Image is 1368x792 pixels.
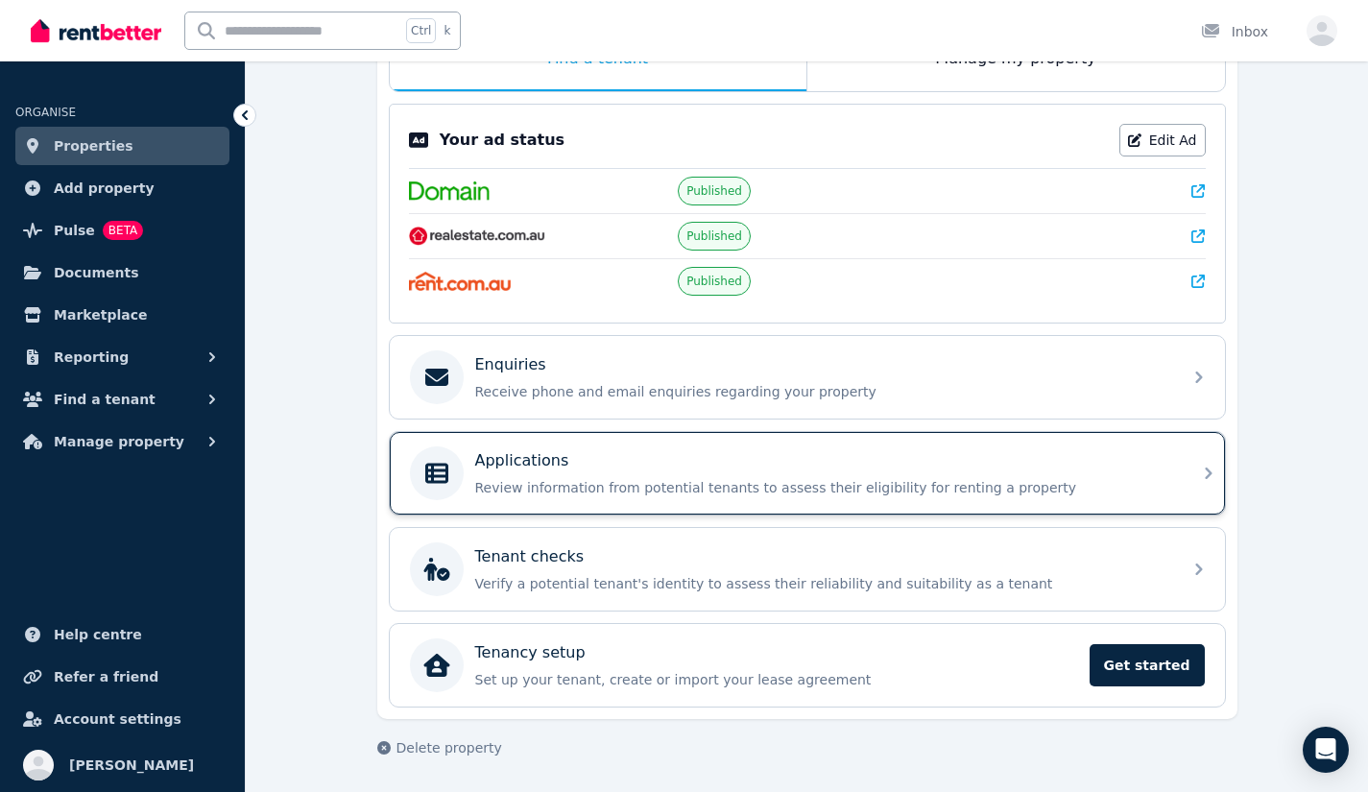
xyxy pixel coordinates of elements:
span: Add property [54,177,155,200]
img: Rent.com.au [409,272,512,291]
span: ORGANISE [15,106,76,119]
button: Manage property [15,422,229,461]
img: RentBetter [31,16,161,45]
span: k [444,23,450,38]
p: Set up your tenant, create or import your lease agreement [475,670,1078,689]
span: Published [686,183,742,199]
a: Tenancy setupSet up your tenant, create or import your lease agreementGet started [390,624,1225,707]
a: Add property [15,169,229,207]
a: ApplicationsReview information from potential tenants to assess their eligibility for renting a p... [390,432,1225,515]
span: Get started [1090,644,1205,686]
span: Help centre [54,623,142,646]
button: Reporting [15,338,229,376]
a: PulseBETA [15,211,229,250]
button: Delete property [377,738,502,757]
span: Find a tenant [54,388,156,411]
span: Documents [54,261,139,284]
img: Domain.com.au [409,181,490,201]
span: [PERSON_NAME] [69,754,194,777]
span: Refer a friend [54,665,158,688]
p: Verify a potential tenant's identity to assess their reliability and suitability as a tenant [475,574,1170,593]
span: Properties [54,134,133,157]
div: Open Intercom Messenger [1303,727,1349,773]
p: Your ad status [440,129,564,152]
span: BETA [103,221,143,240]
p: Tenancy setup [475,641,586,664]
a: Tenant checksVerify a potential tenant's identity to assess their reliability and suitability as ... [390,528,1225,611]
a: Help centre [15,615,229,654]
button: Find a tenant [15,380,229,419]
span: Manage property [54,430,184,453]
p: Applications [475,449,569,472]
p: Review information from potential tenants to assess their eligibility for renting a property [475,478,1170,497]
a: Edit Ad [1119,124,1206,156]
a: Account settings [15,700,229,738]
span: Pulse [54,219,95,242]
p: Tenant checks [475,545,585,568]
a: Documents [15,253,229,292]
p: Receive phone and email enquiries regarding your property [475,382,1170,401]
span: Published [686,228,742,244]
a: Properties [15,127,229,165]
p: Enquiries [475,353,546,376]
img: RealEstate.com.au [409,227,546,246]
a: Refer a friend [15,658,229,696]
div: Inbox [1201,22,1268,41]
span: Marketplace [54,303,147,326]
span: Delete property [396,738,502,757]
span: Account settings [54,708,181,731]
a: EnquiriesReceive phone and email enquiries regarding your property [390,336,1225,419]
span: Ctrl [406,18,436,43]
a: Marketplace [15,296,229,334]
span: Published [686,274,742,289]
span: Reporting [54,346,129,369]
